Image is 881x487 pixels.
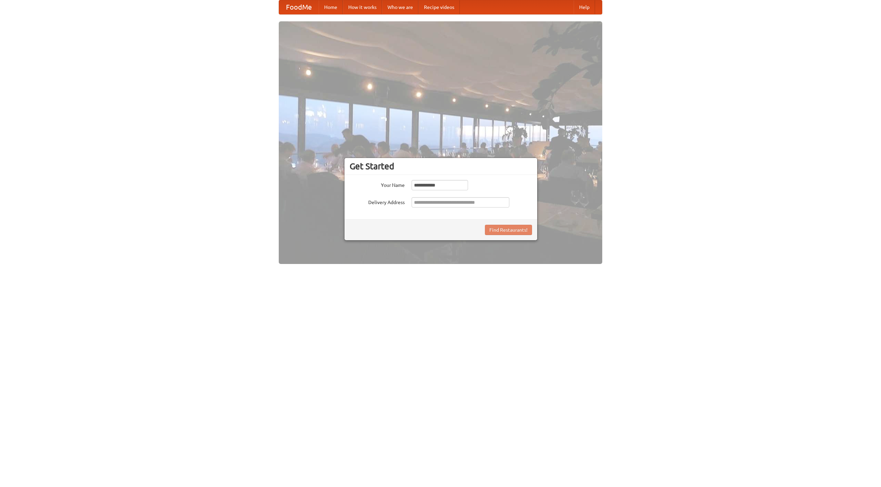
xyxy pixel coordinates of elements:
label: Delivery Address [350,197,405,206]
button: Find Restaurants! [485,225,532,235]
a: Home [319,0,343,14]
label: Your Name [350,180,405,189]
a: Recipe videos [418,0,460,14]
a: How it works [343,0,382,14]
h3: Get Started [350,161,532,171]
a: Help [574,0,595,14]
a: FoodMe [279,0,319,14]
a: Who we are [382,0,418,14]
